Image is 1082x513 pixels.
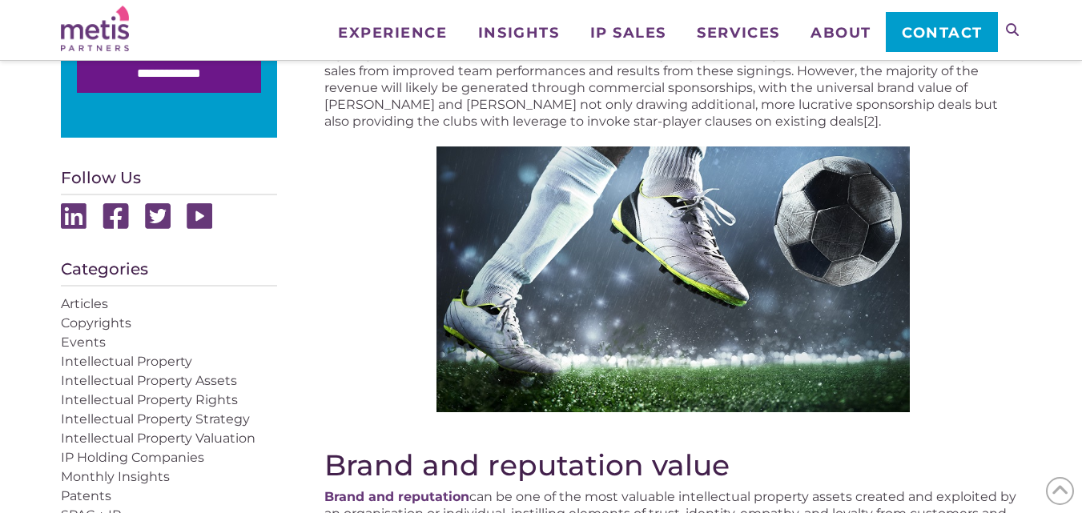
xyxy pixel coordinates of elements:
span: Contact [902,26,983,40]
img: Metis Partners - football sponsorship deals [436,146,910,412]
span: About [810,26,871,40]
a: Intellectual Property Strategy [61,411,250,427]
span: Services [697,26,779,40]
span: Insights [478,26,559,40]
a: Intellectual Property Rights [61,392,238,407]
a: Intellectual Property Assets [61,373,237,388]
h4: Categories [61,261,277,287]
p: There is no doubt that the clubs will benefit commercially from these big-money signings. PSG Pre... [324,12,1021,130]
a: Brand and reputation [324,489,469,504]
img: Twitter [145,203,171,229]
img: Linkedin [61,203,86,229]
h4: Follow Us [61,170,277,195]
img: Facebook [103,203,129,229]
a: Articles [61,296,108,311]
a: Intellectual Property [61,354,192,369]
a: Intellectual Property Valuation [61,431,255,446]
a: Patents [61,488,111,503]
img: Youtube [187,203,212,229]
span: IP Sales [590,26,666,40]
span: Back to Top [1046,477,1074,505]
img: Metis Partners [61,6,129,51]
a: Contact [886,12,997,52]
a: Events [61,335,106,350]
a: IP Holding Companies [61,450,204,465]
a: Copyrights [61,315,131,331]
h2: Brand and reputation value [324,448,1021,482]
span: Experience [338,26,447,40]
a: Monthly Insights [61,469,170,484]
